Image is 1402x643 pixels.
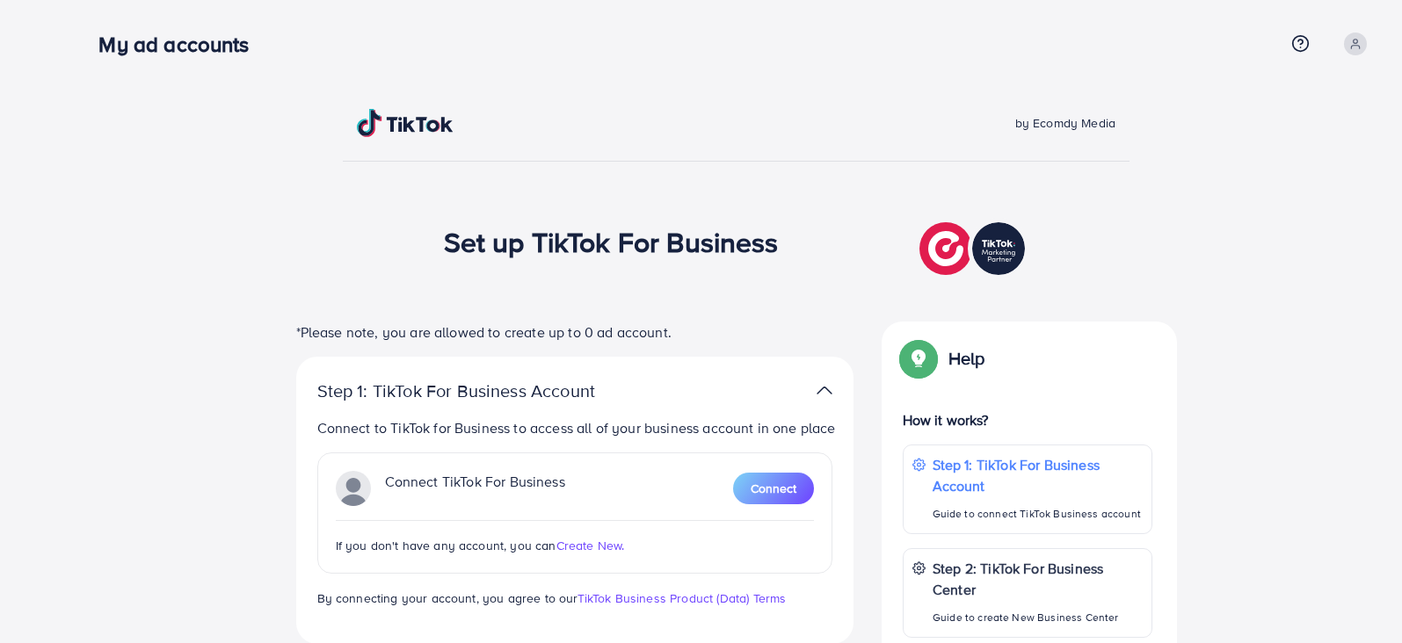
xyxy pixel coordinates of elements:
p: Help [948,348,985,369]
button: Connect [733,473,814,504]
p: Connect TikTok For Business [385,471,565,506]
p: Step 2: TikTok For Business Center [933,558,1143,600]
a: TikTok Business Product (Data) Terms [578,589,787,607]
img: TikTok partner [336,471,371,506]
span: Connect [751,480,796,497]
p: Step 1: TikTok For Business Account [317,380,651,401]
img: TikTok [357,109,454,137]
img: TikTok partner [919,218,1029,279]
p: *Please note, you are allowed to create up to 0 ad account. [296,321,854,343]
h3: My ad accounts [98,32,263,57]
span: Create New. [556,537,625,554]
span: by Ecomdy Media [1015,114,1115,132]
img: TikTok partner [817,378,832,403]
p: Connect to TikTok for Business to access all of your business account in one place [317,417,839,438]
p: Guide to create New Business Center [933,607,1143,628]
img: Popup guide [903,343,934,374]
p: Guide to connect TikTok Business account [933,503,1143,524]
h1: Set up TikTok For Business [444,225,779,258]
span: If you don't have any account, you can [336,537,556,554]
p: Step 1: TikTok For Business Account [933,454,1143,496]
p: By connecting your account, you agree to our [317,588,832,609]
p: How it works? [903,409,1152,430]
